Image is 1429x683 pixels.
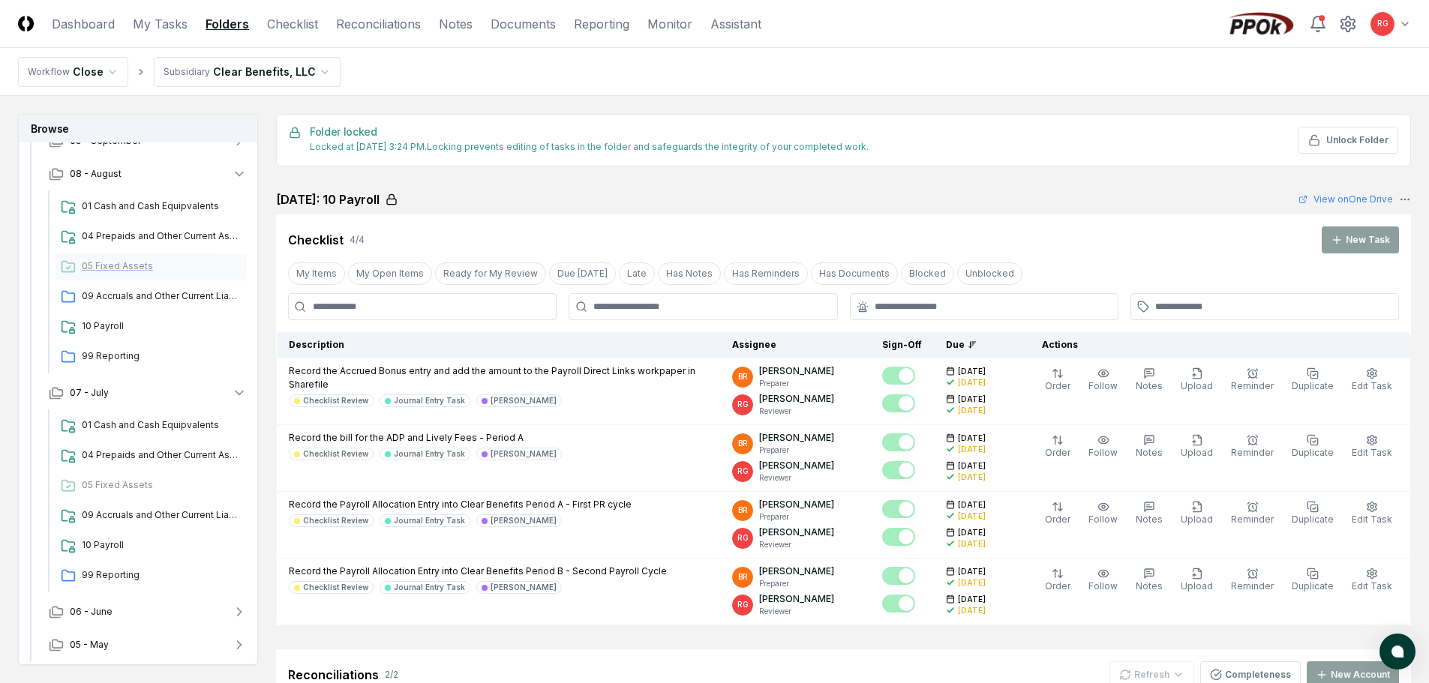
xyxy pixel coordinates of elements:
span: Duplicate [1292,380,1334,391]
div: 08 - August [37,190,259,376]
span: Order [1045,514,1070,525]
span: RG [1377,18,1388,29]
p: Preparer [759,378,834,389]
button: Notes [1133,431,1166,463]
span: Duplicate [1292,447,1334,458]
span: [DATE] [958,499,986,511]
button: Reminder [1228,364,1277,396]
button: Edit Task [1349,364,1395,396]
button: Notes [1133,565,1166,596]
img: PPOk logo [1225,12,1297,36]
button: Mark complete [882,500,915,518]
span: 04 Prepaids and Other Current Assets [82,229,241,243]
span: 09 Accruals and Other Current Liabilities [82,289,241,303]
span: Notes [1136,447,1163,458]
span: 01 Cash and Cash Equipvalents [82,418,241,432]
a: 09 Accruals and Other Current Liabilities [55,502,247,529]
div: [PERSON_NAME] [491,448,557,460]
span: 99 Reporting [82,349,241,363]
button: Unlock Folder [1298,127,1398,154]
button: Duplicate [1289,364,1337,396]
span: RG [737,599,749,610]
p: Preparer [759,445,834,456]
span: Reminder [1231,380,1274,391]
button: Upload [1178,565,1216,596]
span: 99 Reporting [82,568,241,582]
a: Monitor [647,15,692,33]
div: Subsidiary [164,65,210,79]
button: 05 - May [37,628,259,661]
button: Order [1042,364,1073,396]
h3: Browse [19,115,257,142]
button: Follow [1085,498,1121,529]
p: [PERSON_NAME] [759,565,834,578]
button: Has Reminders [724,262,808,285]
button: Duplicate [1289,431,1337,463]
span: 05 Fixed Assets [82,259,241,273]
button: My Items [288,262,345,285]
button: 07 - July [37,376,259,409]
button: Reminder [1228,498,1277,529]
div: 2 / 2 [385,668,398,682]
button: 06 - June [37,595,259,628]
span: Order [1045,580,1070,592]
div: [DATE] [958,605,986,616]
p: Record the Payroll Allocation Entry into Clear Benefits Period B - Second Payroll Cycle [289,565,667,578]
a: 04 Prepaids and Other Current Assets [55,442,247,469]
span: RG [737,399,749,410]
button: Order [1042,565,1073,596]
span: Upload [1181,514,1213,525]
p: Reviewer [759,539,834,550]
button: Edit Task [1349,498,1395,529]
div: Due [946,338,1006,352]
a: 04 Prepaids and Other Current Assets [55,223,247,250]
div: [PERSON_NAME] [491,582,557,593]
p: [PERSON_NAME] [759,526,834,539]
span: 10 Payroll [82,319,241,333]
div: 4 / 4 [350,233,365,247]
a: Checklist [267,15,318,33]
p: [PERSON_NAME] [759,459,834,472]
span: BR [738,438,748,449]
span: 05 Fixed Assets [82,478,241,492]
p: Preparer [759,578,834,589]
button: Duplicate [1289,498,1337,529]
button: Reminder [1228,565,1277,596]
span: Follow [1088,514,1118,525]
span: 10 Payroll [82,538,241,552]
div: [PERSON_NAME] [491,395,557,406]
span: Edit Task [1352,580,1392,592]
button: Upload [1178,431,1216,463]
span: Follow [1088,447,1118,458]
div: [DATE] [958,405,986,416]
div: Workflow [28,65,70,79]
button: Mark complete [882,528,915,546]
span: RG [737,466,749,477]
div: 07 - July [37,409,259,595]
span: BR [738,571,748,583]
button: Mark complete [882,433,915,451]
div: [DATE] [958,577,986,589]
button: Upload [1178,364,1216,396]
a: Reporting [574,15,629,33]
button: Order [1042,431,1073,463]
p: Record the bill for the ADP and Lively Fees - Period A [289,431,562,445]
div: Journal Entry Task [394,395,465,406]
th: Sign-Off [870,332,934,358]
div: [DATE] [958,377,986,388]
span: Order [1045,447,1070,458]
span: Duplicate [1292,514,1334,525]
a: Dashboard [52,15,115,33]
button: Edit Task [1349,565,1395,596]
span: [DATE] [958,594,986,605]
button: Has Documents [811,262,898,285]
p: Reviewer [759,406,834,417]
div: Actions [1030,338,1399,352]
button: RG [1369,10,1396,37]
div: Checklist Review [303,448,368,460]
span: BR [738,371,748,382]
button: atlas-launcher [1379,634,1415,670]
p: [PERSON_NAME] [759,498,834,511]
button: Mark complete [882,461,915,479]
button: Reminder [1228,431,1277,463]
